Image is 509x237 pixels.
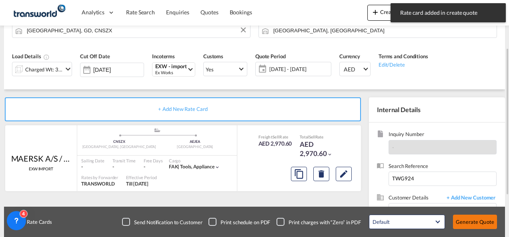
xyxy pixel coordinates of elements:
div: Free Days [144,158,163,164]
div: + Add New Rate Card [5,97,361,121]
div: Effective Period [126,174,156,180]
span: Rate card added in create quote [398,9,499,17]
md-icon: icon-plus 400-fg [371,7,380,17]
span: Rate Search [126,9,155,16]
div: [GEOGRAPHIC_DATA] [157,144,233,150]
input: Search by Door/Port [273,24,493,38]
div: TRANSWORLD [81,181,118,188]
div: Print charges with “Zero” in PDF [289,219,361,226]
span: Quotes [200,9,218,16]
span: Quote Period [255,53,286,59]
img: f753ae806dec11f0841701cdfdf085c0.png [12,4,66,22]
div: - [144,164,145,170]
div: Charged Wt: 3.13 W/M [25,64,63,75]
md-icon: icon-calendar [256,64,265,74]
span: + Add New Rate Card [158,106,207,112]
md-input-container: Shenzhen, GD, CNSZX [12,24,250,38]
div: MAERSK A/S / TDWC-DUBAI [11,153,71,164]
span: Terms and Conditions [379,53,428,59]
span: Search Reference [389,162,497,172]
div: Freight Rate [259,134,292,140]
md-checkbox: Checkbox No Ink [208,218,270,226]
div: Default [373,219,389,225]
span: Sell [273,134,279,139]
button: Edit [336,167,352,181]
md-icon: assets/icons/custom/copyQuote.svg [294,169,304,179]
div: AED 2,970.60 [300,140,340,159]
button: Generate Quote [453,215,497,229]
div: Cargo [169,158,220,164]
div: Transit Time [112,158,136,164]
div: Edit/Delete [379,60,428,68]
span: Cut Off Date [80,53,110,59]
span: FAK [169,164,180,170]
div: Print schedule on PDF [220,219,270,226]
span: [DATE] - [DATE] [267,63,331,75]
button: Copy [291,167,307,181]
div: Rates by Forwarder [81,174,118,180]
input: Enter Customer Details [393,203,496,221]
span: | [178,164,179,170]
div: Yes [206,66,214,73]
input: Search by Door/Port [27,24,246,38]
input: Select [93,67,144,73]
md-icon: icon-chevron-down [327,152,333,157]
span: Currency [339,53,360,59]
md-select: Select Incoterms: EXW - import Ex Works [152,62,195,77]
span: EXW IMPORT [29,166,53,172]
span: Load Details [12,53,50,59]
div: CNSZX [81,139,157,144]
button: Delete [313,167,329,181]
md-icon: Chargeable Weight [43,54,50,60]
div: Sailing Date [81,158,104,164]
div: Total Rate [300,134,340,140]
md-select: Select Customs: Yes [203,62,247,76]
div: - [81,164,104,170]
div: AEJEA [157,139,233,144]
md-select: Select Currency: د.إ AEDUnited Arab Emirates Dirham [339,62,371,76]
span: Rate Cards [23,218,52,225]
div: [GEOGRAPHIC_DATA], [GEOGRAPHIC_DATA] [81,144,157,150]
md-icon: icon-chevron-down [214,164,220,170]
span: Incoterms [152,53,175,59]
button: icon-plus 400-fgCreate Quote [367,5,415,21]
div: Internal Details [369,97,505,122]
md-input-container: Jebel Ali, AEJEA [259,24,497,38]
button: Clear Input [237,24,249,36]
md-checkbox: Checkbox No Ink [277,218,361,226]
div: Ex Works [155,69,187,75]
span: AED [344,65,362,73]
span: + Add New Customer [443,194,497,203]
span: Bookings [230,9,252,16]
input: Enter search reference [389,172,497,186]
md-checkbox: Checkbox No Ink [122,218,202,226]
div: Send Notification to Customer [134,219,202,226]
span: Customs [203,53,223,59]
div: Till 30 Sep 2025 [126,181,148,188]
span: TRANSWORLD [81,181,115,187]
span: - [392,144,394,150]
span: Sell [309,134,315,139]
div: - [112,164,136,170]
div: tools, appliance [169,164,214,170]
span: Till [DATE] [126,181,148,187]
md-icon: icon-chevron-down [63,64,73,74]
span: Inquiry Number [389,130,497,140]
div: Charged Wt: 3.13 W/Micon-chevron-down [12,62,72,76]
span: Enquiries [166,9,189,16]
span: Customer Details [389,194,443,203]
div: EXW - import [155,63,187,69]
span: [DATE] - [DATE] [269,65,329,73]
span: Analytics [82,8,104,16]
md-icon: assets/icons/custom/ship-fill.svg [152,128,162,132]
div: AED 2,970.60 [259,140,292,148]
